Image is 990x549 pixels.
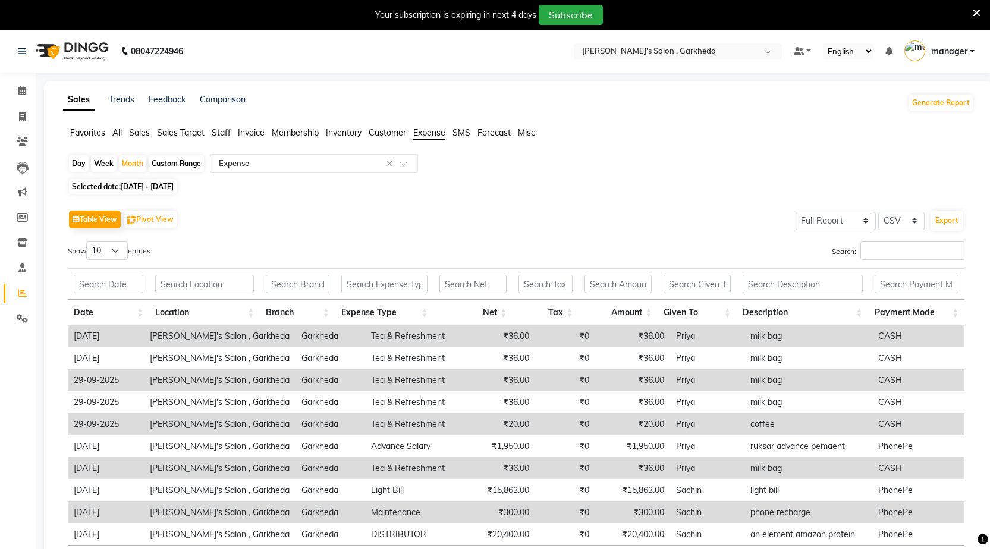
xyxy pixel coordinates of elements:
td: ₹36.00 [460,457,535,479]
td: DISTRIBUTOR [365,523,460,545]
td: ₹0 [535,369,595,391]
td: PhonePe [872,435,964,457]
td: milk bag [744,347,872,369]
td: ₹0 [535,347,595,369]
td: Garkheda [296,457,365,479]
th: Net: activate to sort column ascending [433,300,513,325]
td: ₹20.00 [460,413,535,435]
button: Subscribe [539,5,603,25]
td: Sachin [670,501,744,523]
td: ₹20,400.00 [460,523,535,545]
span: Inventory [326,127,362,138]
td: Garkheda [296,413,365,435]
span: Invoice [238,127,265,138]
td: Advance Salary [365,435,460,457]
td: ₹15,863.00 [595,479,670,501]
td: PhonePe [872,501,964,523]
td: Tea & Refreshment [365,413,460,435]
td: Priya [670,369,744,391]
td: [PERSON_NAME]'s Salon , Garkheda [144,413,296,435]
td: ₹36.00 [595,457,670,479]
td: coffee [744,413,872,435]
th: Amount: activate to sort column ascending [579,300,658,325]
td: Priya [670,347,744,369]
td: Tea & Refreshment [365,369,460,391]
div: Week [91,155,117,172]
td: milk bag [744,457,872,479]
span: Sales [129,127,150,138]
th: Expense Type: activate to sort column ascending [335,300,433,325]
td: ₹36.00 [595,325,670,347]
input: Search Branch [266,275,329,293]
td: ₹0 [535,523,595,545]
div: Custom Range [149,155,204,172]
td: [DATE] [68,479,144,501]
input: Search Location [155,275,254,293]
td: [DATE] [68,435,144,457]
a: Sales [63,89,95,111]
td: ₹0 [535,479,595,501]
td: Garkheda [296,435,365,457]
div: Month [119,155,146,172]
td: ₹0 [535,413,595,435]
td: ₹36.00 [460,391,535,413]
button: Table View [69,211,121,228]
td: Garkheda [296,369,365,391]
td: CASH [872,347,964,369]
td: ₹20.00 [595,413,670,435]
span: [DATE] - [DATE] [121,182,174,191]
td: 29-09-2025 [68,369,144,391]
div: Day [69,155,89,172]
td: ₹36.00 [460,347,535,369]
td: Priya [670,325,744,347]
td: Light Bill [365,479,460,501]
td: milk bag [744,391,872,413]
b: 08047224946 [131,34,183,68]
th: Tax: activate to sort column ascending [513,300,579,325]
td: [PERSON_NAME]'s Salon , Garkheda [144,391,296,413]
th: Branch: activate to sort column ascending [260,300,335,325]
input: Search Given To [664,275,731,293]
td: [DATE] [68,523,144,545]
td: Priya [670,435,744,457]
td: Tea & Refreshment [365,391,460,413]
td: CASH [872,457,964,479]
span: manager [931,45,967,58]
span: Clear all [386,158,397,170]
img: manager [904,40,925,61]
input: Search Tax [518,275,573,293]
td: Garkheda [296,325,365,347]
td: ₹36.00 [595,369,670,391]
td: CASH [872,325,964,347]
td: [PERSON_NAME]'s Salon , Garkheda [144,457,296,479]
span: SMS [452,127,470,138]
td: an element amazon protein [744,523,872,545]
span: Forecast [477,127,511,138]
span: Selected date: [69,179,177,194]
div: Your subscription is expiring in next 4 days [375,9,536,21]
td: ₹20,400.00 [595,523,670,545]
td: 29-09-2025 [68,391,144,413]
span: Favorites [70,127,105,138]
td: 29-09-2025 [68,413,144,435]
td: ₹0 [535,325,595,347]
td: [PERSON_NAME]'s Salon , Garkheda [144,479,296,501]
td: CASH [872,369,964,391]
span: All [112,127,122,138]
label: Show entries [68,241,150,260]
td: ₹300.00 [595,501,670,523]
td: CASH [872,413,964,435]
span: Staff [212,127,231,138]
td: [DATE] [68,347,144,369]
td: Priya [670,457,744,479]
input: Search Date [74,275,143,293]
td: Sachin [670,479,744,501]
td: light bill [744,479,872,501]
button: Export [931,211,963,231]
td: ₹0 [535,457,595,479]
td: ruksar advance pemaent [744,435,872,457]
input: Search Payment Mode [875,275,958,293]
td: Priya [670,391,744,413]
td: Tea & Refreshment [365,347,460,369]
td: [DATE] [68,501,144,523]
